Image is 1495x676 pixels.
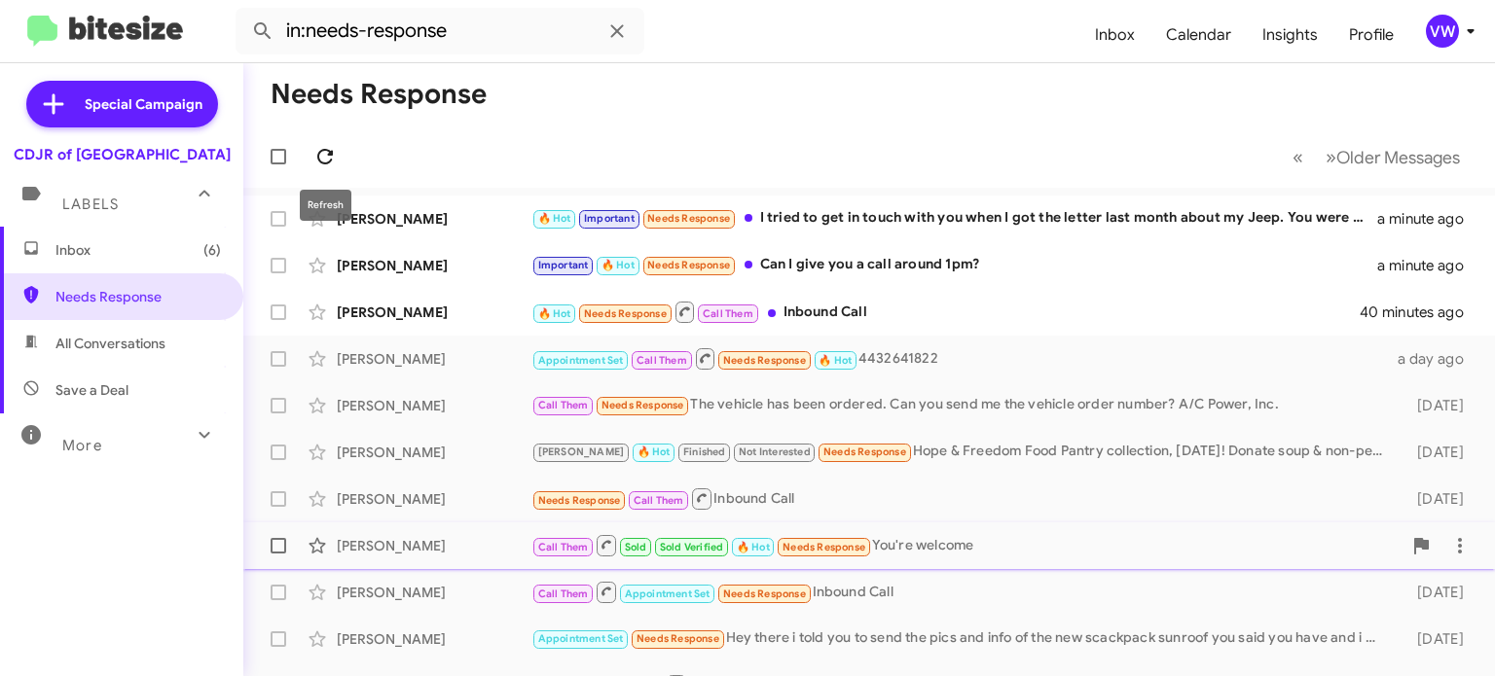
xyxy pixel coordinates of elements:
span: Needs Response [637,632,719,645]
span: Not Interested [739,445,811,458]
input: Search [236,8,644,54]
div: [PERSON_NAME] [337,302,531,322]
span: [PERSON_NAME] [538,445,625,458]
div: [PERSON_NAME] [337,536,531,555]
span: 🔥 Hot [819,354,852,367]
div: [PERSON_NAME] [337,629,531,649]
div: [PERSON_NAME] [337,396,531,415]
a: Inbox [1079,7,1150,63]
span: 🔥 Hot [638,445,671,458]
div: [PERSON_NAME] [337,489,531,509]
span: Needs Response [538,494,621,507]
span: 🔥 Hot [737,541,770,553]
span: Needs Response [723,354,806,367]
span: Call Them [703,307,753,320]
span: 🔥 Hot [602,259,635,271]
button: Next [1314,137,1472,177]
span: Needs Response [584,307,667,320]
span: Labels [62,196,119,213]
div: 4432641822 [531,346,1393,371]
nav: Page navigation example [1282,137,1472,177]
div: [DATE] [1393,583,1479,602]
div: a minute ago [1377,256,1479,275]
span: More [62,437,102,454]
span: Needs Response [647,259,730,271]
button: Previous [1281,137,1315,177]
span: Needs Response [783,541,865,553]
div: Hope & Freedom Food Pantry collection, [DATE]! Donate soup & non-perishables (no glass) in the LS... [531,441,1393,463]
div: [PERSON_NAME] [337,583,531,602]
span: (6) [203,240,221,260]
span: Older Messages [1336,147,1460,168]
span: « [1293,145,1303,169]
span: Needs Response [602,399,684,411]
div: Refresh [300,190,351,221]
div: [DATE] [1393,629,1479,649]
span: Appointment Set [625,587,711,600]
span: Sold [625,541,647,553]
span: 🔥 Hot [538,212,571,225]
span: Special Campaign [85,94,202,114]
div: CDJR of [GEOGRAPHIC_DATA] [14,145,231,164]
a: Profile [1333,7,1409,63]
a: Calendar [1150,7,1247,63]
div: vw [1426,15,1459,48]
span: Sold Verified [660,541,724,553]
span: Call Them [538,587,589,600]
div: a minute ago [1377,209,1479,229]
div: Inbound Call [531,300,1363,324]
div: Hey there i told you to send the pics and info of the new scackpack sunroof you said you have and... [531,627,1393,650]
div: [DATE] [1393,489,1479,509]
a: Special Campaign [26,81,218,127]
h1: Needs Response [271,79,487,110]
div: [PERSON_NAME] [337,443,531,462]
span: Needs Response [647,212,730,225]
span: Inbox [55,240,221,260]
span: Important [538,259,589,271]
span: Appointment Set [538,354,624,367]
div: Inbound Call [531,580,1393,604]
span: Call Them [634,494,684,507]
button: vw [1409,15,1474,48]
span: » [1326,145,1336,169]
span: All Conversations [55,334,165,353]
span: 🔥 Hot [538,307,571,320]
span: Important [584,212,635,225]
span: Call Them [538,399,589,411]
span: Appointment Set [538,632,624,645]
div: 40 minutes ago [1363,302,1479,322]
span: Call Them [538,541,589,553]
span: Call Them [637,354,687,367]
div: [DATE] [1393,443,1479,462]
div: You're welcome [531,533,1402,557]
div: a day ago [1393,349,1479,369]
div: I tried to get in touch with you when I got the letter last month about my Jeep. You were either ... [531,207,1377,230]
div: Can I give you a call around 1pm? [531,254,1377,276]
div: [PERSON_NAME] [337,256,531,275]
span: Needs Response [723,587,806,600]
div: [PERSON_NAME] [337,209,531,229]
a: Insights [1247,7,1333,63]
span: Needs Response [55,287,221,306]
div: [PERSON_NAME] [337,349,531,369]
div: The vehicle has been ordered. Can you send me the vehicle order number? A/C Power, Inc. [531,394,1393,416]
div: [DATE] [1393,396,1479,415]
span: Needs Response [823,445,906,458]
div: Inbound Call [531,486,1393,511]
span: Save a Deal [55,380,128,400]
span: Finished [683,445,726,458]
